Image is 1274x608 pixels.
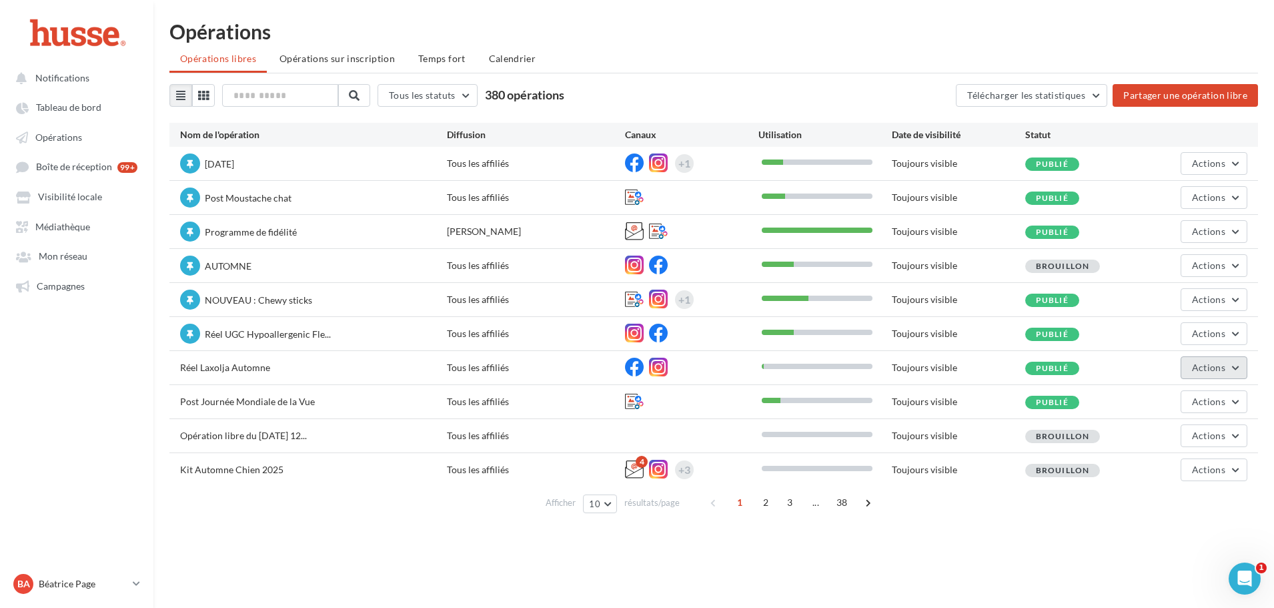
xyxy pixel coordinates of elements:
[1181,322,1247,345] button: Actions
[1036,431,1090,441] span: Brouillon
[35,131,82,143] span: Opérations
[779,492,800,513] span: 3
[678,461,690,479] div: +3
[180,396,315,407] span: Post Journée Mondiale de la Vue
[967,89,1085,101] span: Télécharger les statistiques
[447,225,625,238] div: [PERSON_NAME]
[956,84,1107,107] button: Télécharger les statistiques
[8,184,145,208] a: Visibilité locale
[1192,226,1225,237] span: Actions
[180,128,447,141] div: Nom de l'opération
[892,259,1025,272] div: Toujours visible
[8,95,145,119] a: Tableau de bord
[8,125,145,149] a: Opérations
[418,53,466,64] span: Temps fort
[892,128,1025,141] div: Date de visibilité
[1036,227,1069,237] span: Publié
[1036,329,1069,339] span: Publié
[1192,362,1225,373] span: Actions
[1192,328,1225,339] span: Actions
[117,162,137,173] div: 99+
[180,362,270,373] span: Réel Laxolja Automne
[447,463,625,477] div: Tous les affiliés
[489,53,536,64] span: Calendrier
[892,395,1025,408] div: Toujours visible
[1192,158,1225,169] span: Actions
[1036,363,1069,373] span: Publié
[36,162,112,173] span: Boîte de réception
[8,154,145,179] a: Boîte de réception 99+
[8,274,145,298] a: Campagnes
[892,327,1025,340] div: Toujours visible
[1192,464,1225,475] span: Actions
[1036,159,1069,169] span: Publié
[583,495,617,513] button: 10
[758,128,892,141] div: Utilisation
[205,192,291,204] span: Post Moustache chat
[447,259,625,272] div: Tous les affiliés
[1181,288,1247,311] button: Actions
[1192,260,1225,271] span: Actions
[17,577,30,591] span: Ba
[447,128,625,141] div: Diffusion
[1192,294,1225,305] span: Actions
[8,214,145,238] a: Médiathèque
[447,429,625,442] div: Tous les affiliés
[1192,192,1225,203] span: Actions
[447,157,625,170] div: Tous les affiliés
[279,53,395,64] span: Opérations sur inscription
[1192,396,1225,407] span: Actions
[892,429,1025,442] div: Toujours visible
[8,65,140,89] button: Notifications
[1192,430,1225,441] span: Actions
[447,361,625,374] div: Tous les affiliés
[36,102,101,113] span: Tableau de bord
[1025,128,1159,141] div: Statut
[35,221,90,232] span: Médiathèque
[180,430,307,441] span: Opération libre du [DATE] 12...
[389,89,456,101] span: Tous les statuts
[1181,459,1247,481] button: Actions
[624,497,680,509] span: résultats/page
[180,464,283,475] span: Kit Automne Chien 2025
[589,499,600,509] span: 10
[205,226,297,238] span: Programme de fidélité
[447,395,625,408] div: Tous les affiliés
[39,577,127,591] p: Béatrice Page
[1036,465,1090,475] span: Brouillon
[892,225,1025,238] div: Toujours visible
[1036,193,1069,203] span: Publié
[831,492,853,513] span: 38
[205,260,251,272] span: AUTOMNE
[169,21,1258,41] div: Opérations
[1036,261,1090,271] span: Brouillon
[1181,220,1247,243] button: Actions
[805,492,826,513] span: ...
[205,294,312,306] span: NOUVEAU : Chewy sticks
[1181,390,1247,413] button: Actions
[892,157,1025,170] div: Toujours visible
[1181,186,1247,209] button: Actions
[38,192,102,203] span: Visibilité locale
[1229,563,1261,595] iframe: Intercom live chat
[1181,424,1247,447] button: Actions
[35,72,89,83] span: Notifications
[378,84,478,107] button: Tous les statuts
[892,293,1025,306] div: Toujours visible
[678,154,690,173] div: +1
[447,293,625,306] div: Tous les affiliés
[8,244,145,268] a: Mon réseau
[39,251,87,262] span: Mon réseau
[447,327,625,340] div: Tous les affiliés
[625,128,758,141] div: Canaux
[1181,152,1247,175] button: Actions
[678,290,690,309] div: +1
[37,280,85,292] span: Campagnes
[729,492,750,513] span: 1
[892,191,1025,204] div: Toujours visible
[546,497,576,509] span: Afficher
[11,571,143,597] a: Ba Béatrice Page
[755,492,776,513] span: 2
[892,361,1025,374] div: Toujours visible
[205,158,234,170] span: [DATE]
